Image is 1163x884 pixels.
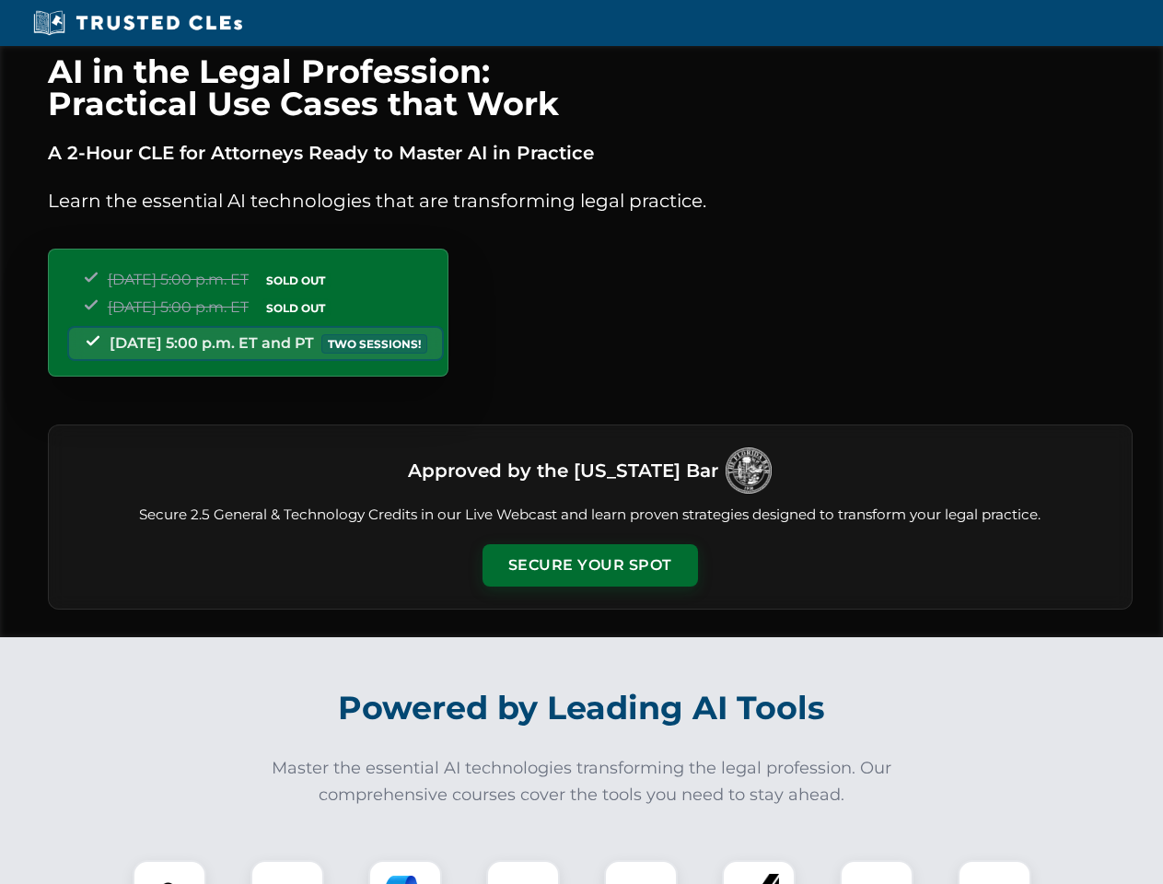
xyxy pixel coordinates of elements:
img: Logo [726,448,772,494]
h2: Powered by Leading AI Tools [72,676,1092,740]
img: Trusted CLEs [28,9,248,37]
p: A 2-Hour CLE for Attorneys Ready to Master AI in Practice [48,138,1133,168]
span: SOLD OUT [260,298,331,318]
button: Secure Your Spot [483,544,698,587]
span: [DATE] 5:00 p.m. ET [108,271,249,288]
h1: AI in the Legal Profession: Practical Use Cases that Work [48,55,1133,120]
p: Master the essential AI technologies transforming the legal profession. Our comprehensive courses... [260,755,904,808]
p: Secure 2.5 General & Technology Credits in our Live Webcast and learn proven strategies designed ... [71,505,1110,526]
p: Learn the essential AI technologies that are transforming legal practice. [48,186,1133,215]
h3: Approved by the [US_STATE] Bar [408,454,718,487]
span: [DATE] 5:00 p.m. ET [108,298,249,316]
span: SOLD OUT [260,271,331,290]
